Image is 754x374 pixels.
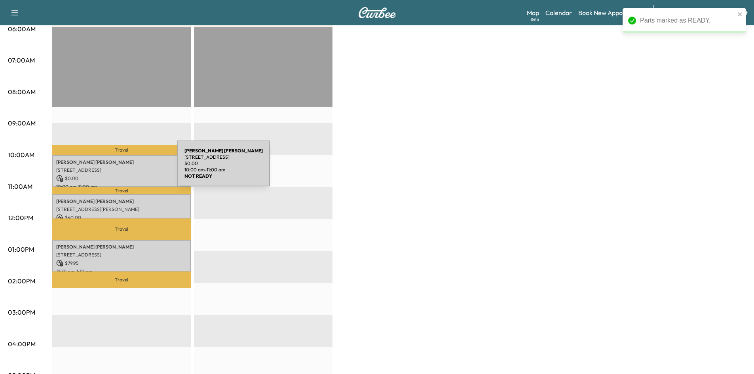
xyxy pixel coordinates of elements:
p: $ 0.00 [184,160,263,167]
p: [STREET_ADDRESS][PERSON_NAME] [56,206,187,213]
p: 07:00AM [8,55,35,65]
p: 03:00PM [8,308,35,317]
b: [PERSON_NAME] [PERSON_NAME] [184,148,263,154]
p: [PERSON_NAME] [PERSON_NAME] [56,244,187,250]
p: $ 0.00 [56,175,187,182]
p: 12:00PM [8,213,33,222]
p: [STREET_ADDRESS] [56,252,187,258]
a: Book New Appointment [578,8,645,17]
p: [STREET_ADDRESS] [56,167,187,173]
p: 01:00PM [8,245,34,254]
p: 09:00AM [8,118,36,128]
a: MapBeta [527,8,539,17]
p: Travel [52,187,191,194]
p: Travel [52,145,191,155]
b: NOT READY [184,173,212,179]
p: 10:00AM [8,150,34,159]
p: 10:00 am - 11:00 am [56,184,187,190]
button: close [737,11,743,17]
p: 04:00PM [8,339,36,349]
img: Curbee Logo [358,7,396,18]
p: Travel [52,271,191,287]
p: $ 40.00 [56,214,187,221]
p: [PERSON_NAME] [PERSON_NAME] [56,159,187,165]
p: 11:00AM [8,182,32,191]
p: 06:00AM [8,24,36,34]
p: Travel [52,218,191,240]
a: Calendar [545,8,572,17]
div: Parts marked as READY. [640,16,735,25]
div: Beta [531,16,539,22]
p: [STREET_ADDRESS] [184,154,263,160]
p: 12:39 pm - 1:39 pm [56,268,187,275]
p: 02:00PM [8,276,35,286]
p: 08:00AM [8,87,36,97]
p: [PERSON_NAME] [PERSON_NAME] [56,198,187,205]
p: $ 79.95 [56,260,187,267]
p: 10:00 am - 11:00 am [184,167,263,173]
